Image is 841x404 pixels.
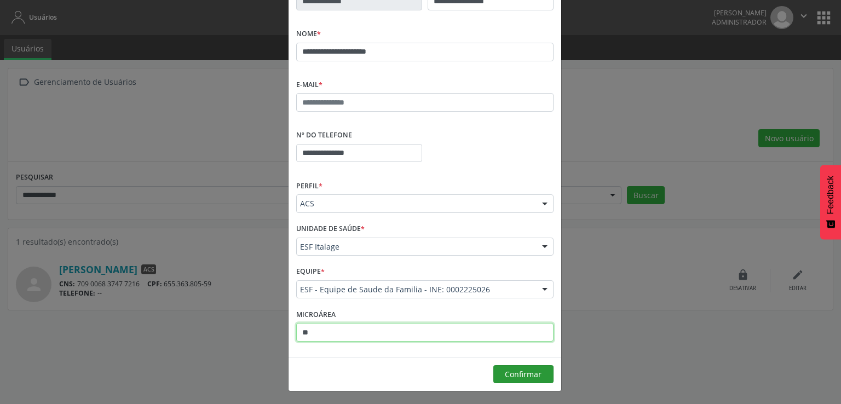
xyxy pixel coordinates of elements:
[300,241,531,252] span: ESF Italage
[826,176,836,214] span: Feedback
[505,369,542,379] span: Confirmar
[300,198,531,209] span: ACS
[296,26,321,43] label: Nome
[296,127,352,144] label: Nº do Telefone
[296,77,322,94] label: E-mail
[296,263,325,280] label: Equipe
[296,177,322,194] label: Perfil
[296,306,336,323] label: Microárea
[300,284,531,295] span: ESF - Equipe de Saude da Familia - INE: 0002225026
[296,221,365,238] label: Unidade de saúde
[493,365,554,384] button: Confirmar
[820,165,841,239] button: Feedback - Mostrar pesquisa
